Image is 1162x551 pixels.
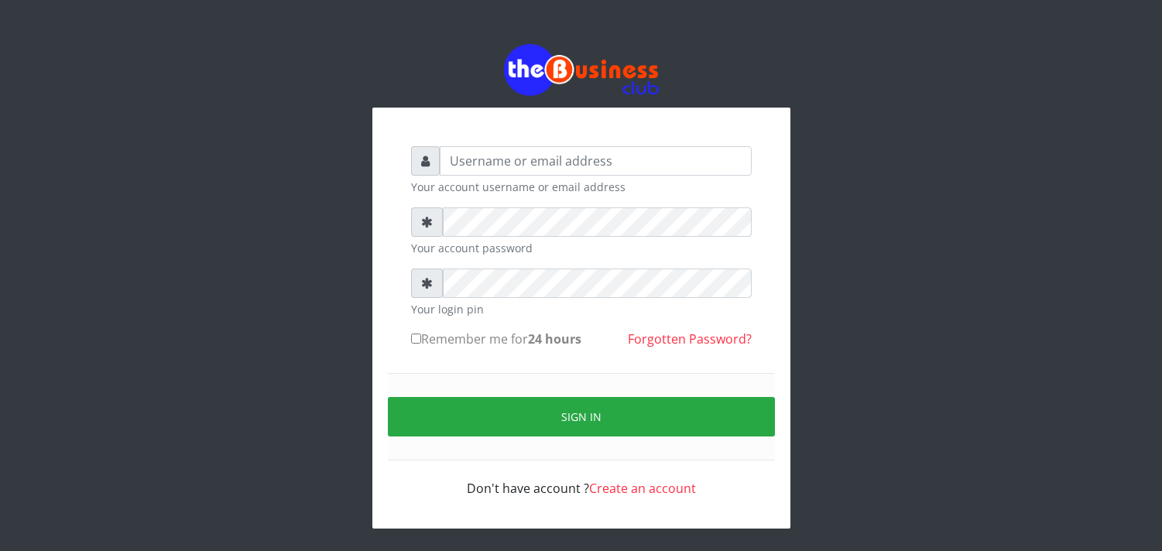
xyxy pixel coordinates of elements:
button: Sign in [388,397,775,436]
small: Your login pin [411,301,752,317]
input: Username or email address [440,146,752,176]
div: Don't have account ? [411,460,752,498]
input: Remember me for24 hours [411,334,421,344]
a: Forgotten Password? [628,330,752,347]
small: Your account password [411,240,752,256]
small: Your account username or email address [411,179,752,195]
a: Create an account [589,480,696,497]
b: 24 hours [528,330,581,347]
label: Remember me for [411,330,581,348]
